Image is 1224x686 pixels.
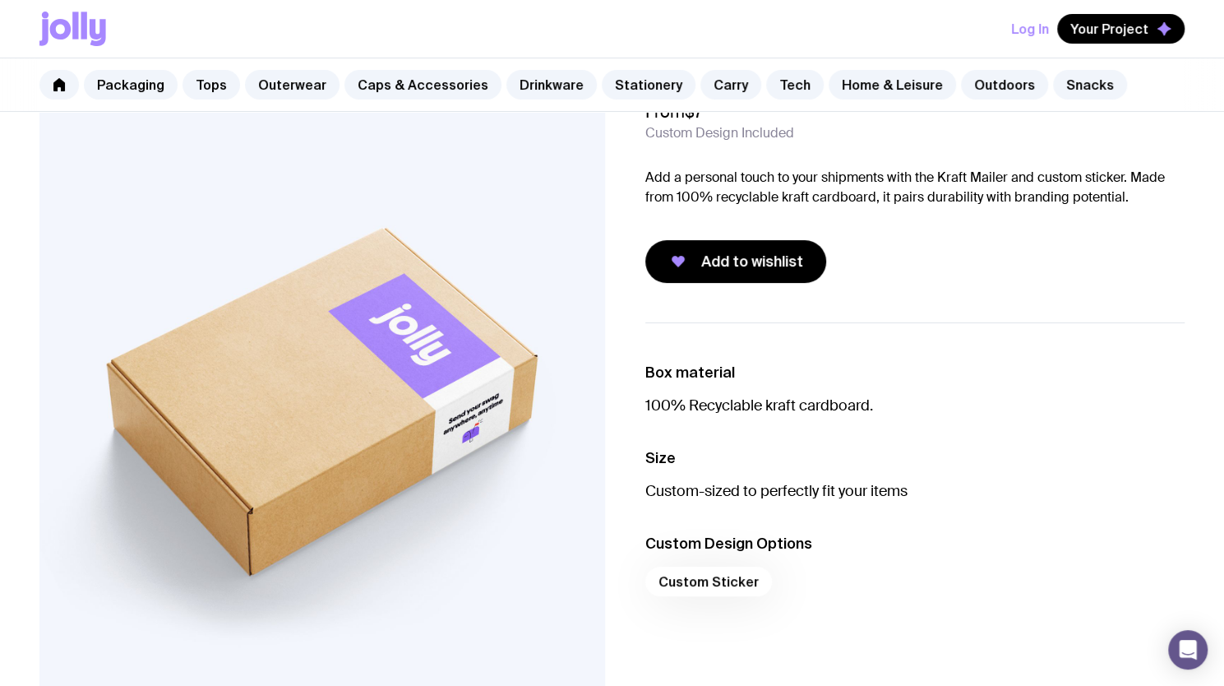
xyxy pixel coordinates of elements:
a: Caps & Accessories [344,70,501,100]
span: From [645,102,703,122]
a: Packaging [84,70,178,100]
button: Your Project [1057,14,1185,44]
h3: Size [645,448,1185,468]
span: Your Project [1070,21,1148,37]
span: Custom Design Included [645,125,794,141]
div: Open Intercom Messenger [1168,630,1208,670]
a: Snacks [1053,70,1127,100]
p: Add a personal touch to your shipments with the Kraft Mailer and custom sticker. Made from 100% r... [645,168,1185,207]
p: 100% Recyclable kraft cardboard. [645,396,1185,415]
a: Carry [700,70,761,100]
a: Stationery [602,70,695,100]
span: $7 [685,101,703,123]
a: Outerwear [245,70,339,100]
button: Add to wishlist [645,240,826,283]
a: Tech [766,70,824,100]
h3: Custom Design Options [645,534,1185,554]
a: Drinkware [506,70,597,100]
span: Add to wishlist [701,252,803,271]
a: Home & Leisure [829,70,956,100]
button: Log In [1011,14,1049,44]
p: Custom-sized to perfectly fit your items [645,481,1185,501]
a: Outdoors [961,70,1048,100]
h3: Box material [645,363,1185,382]
a: Tops [182,70,240,100]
